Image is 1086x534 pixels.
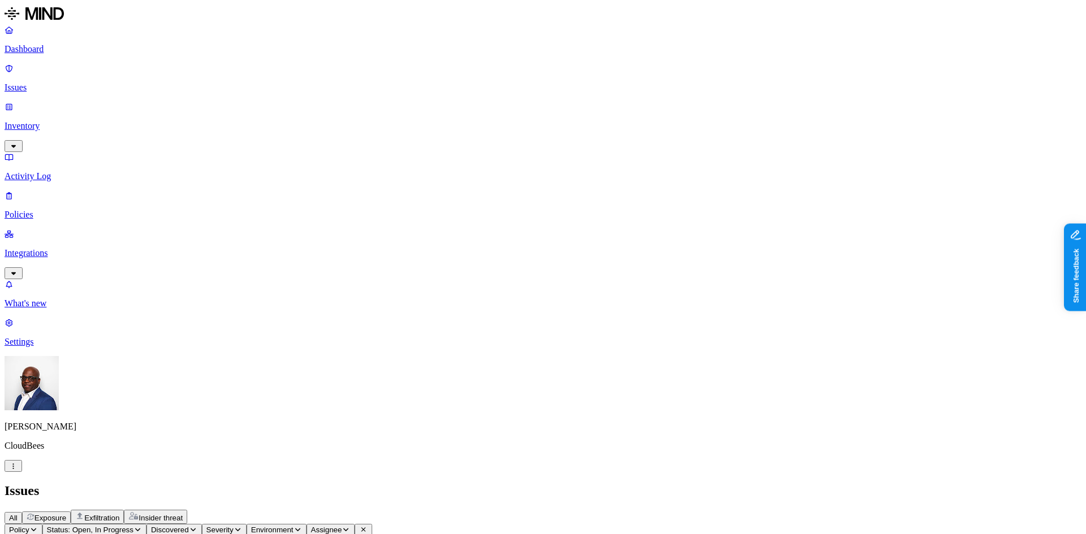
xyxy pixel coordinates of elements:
[311,526,342,534] span: Assignee
[5,210,1081,220] p: Policies
[139,514,183,522] span: Insider threat
[5,483,1081,498] h2: Issues
[5,298,1081,309] p: What's new
[9,526,29,534] span: Policy
[151,526,189,534] span: Discovered
[5,63,1081,93] a: Issues
[206,526,234,534] span: Severity
[5,171,1081,181] p: Activity Log
[5,121,1081,131] p: Inventory
[5,229,1081,277] a: Integrations
[5,102,1081,150] a: Inventory
[84,514,119,522] span: Exfiltration
[47,526,133,534] span: Status: Open, In Progress
[5,356,59,410] img: Gregory Thomas
[5,318,1081,347] a: Settings
[5,190,1081,220] a: Policies
[5,44,1081,54] p: Dashboard
[5,25,1081,54] a: Dashboard
[5,152,1081,181] a: Activity Log
[35,514,66,522] span: Exposure
[5,83,1081,93] p: Issues
[5,441,1081,451] p: CloudBees
[5,5,1081,25] a: MIND
[5,337,1081,347] p: Settings
[5,248,1081,258] p: Integrations
[5,5,64,23] img: MIND
[5,279,1081,309] a: What's new
[9,514,18,522] span: All
[251,526,294,534] span: Environment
